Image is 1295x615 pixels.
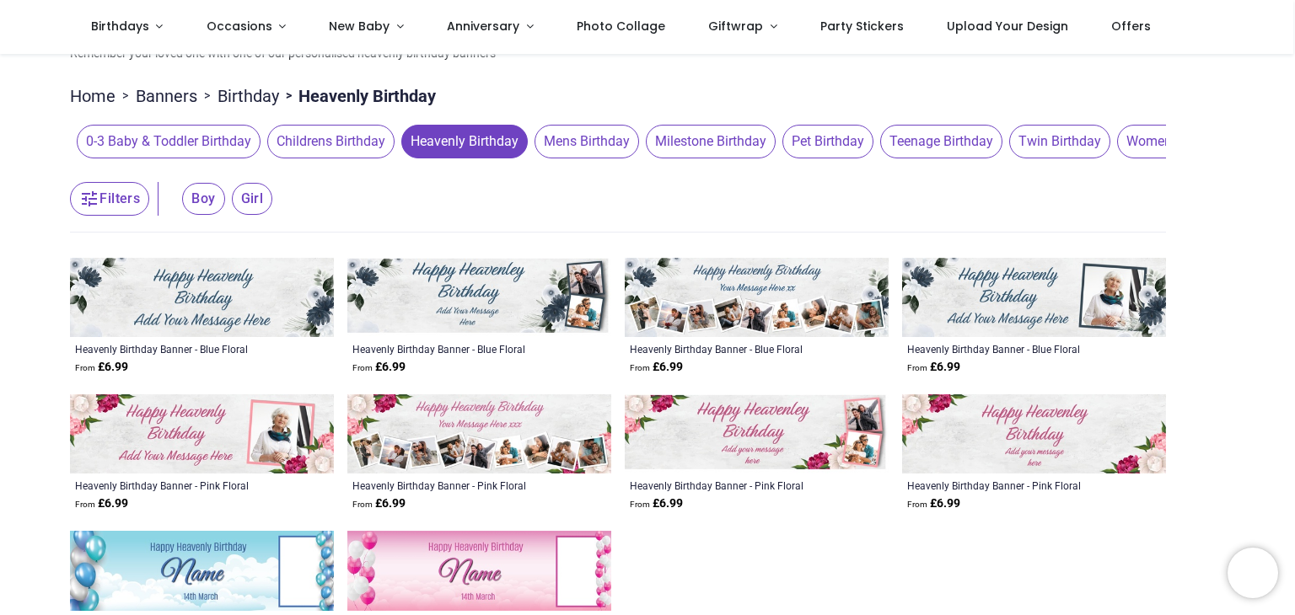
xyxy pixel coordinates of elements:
[907,342,1110,356] a: Heavenly Birthday Banner - Blue Floral Design
[776,125,873,158] button: Pet Birthday
[947,18,1068,35] span: Upload Your Design
[329,18,390,35] span: New Baby
[630,342,833,356] a: Heavenly Birthday Banner - Blue Floral Design
[447,18,519,35] span: Anniversary
[902,258,1166,337] img: Personalised Heavenly Birthday Banner - Blue Floral Design - Custom Name & 1 Photo Upload
[708,18,763,35] span: Giftwrap
[880,125,1002,158] span: Teenage Birthday
[352,479,556,492] a: Heavenly Birthday Banner - Pink Floral Design
[902,394,1166,473] img: Personalised Heavenly Birthday Banner - Pink Floral Design - Custom Name
[70,258,334,337] img: Personalised Heavenly Birthday Banner - Blue Floral Design - Custom Name
[625,394,889,473] img: Personalised Heavenly Birthday Banner - Pink Floral Design - Custom Name & 2 Photo Upload
[401,125,528,158] span: Heavenly Birthday
[70,182,149,216] button: Filters
[347,531,611,610] img: Personalised Heavenly Birthday Banner - Clouds & Pink Balloons - Add Text & 1 Photo
[75,479,278,492] a: Heavenly Birthday Banner - Pink Floral Design
[116,88,136,104] span: >
[352,500,373,509] span: From
[535,125,639,158] span: Mens Birthday
[1110,125,1241,158] button: Womens Birthday
[279,88,298,104] span: >
[907,363,927,372] span: From
[528,125,639,158] button: Mens Birthday
[91,18,149,35] span: Birthdays
[630,359,683,376] strong: £ 6.99
[873,125,1002,158] button: Teenage Birthday
[1009,125,1110,158] span: Twin Birthday
[1117,125,1241,158] span: Womens Birthday
[352,495,406,512] strong: £ 6.99
[136,84,197,108] a: Banners
[267,125,395,158] span: Childrens Birthday
[75,359,128,376] strong: £ 6.99
[630,495,683,512] strong: £ 6.99
[75,495,128,512] strong: £ 6.99
[279,84,436,108] li: Heavenly Birthday
[907,495,960,512] strong: £ 6.99
[77,125,261,158] span: 0-3 Baby & Toddler Birthday
[577,18,665,35] span: Photo Collage
[182,183,224,215] span: Boy
[907,359,960,376] strong: £ 6.99
[70,125,261,158] button: 0-3 Baby & Toddler Birthday
[75,363,95,372] span: From
[646,125,776,158] span: Milestone Birthday
[218,84,279,108] a: Birthday
[197,88,218,104] span: >
[782,125,873,158] span: Pet Birthday
[1111,18,1151,35] span: Offers
[70,531,334,610] img: Personalised Heavenly Birthday Banner - Clouds & Blue Balloons - Add Text & 1 Photo
[352,342,556,356] a: Heavenly Birthday Banner - Blue Floral Design
[347,394,611,473] img: Personalised Heavenly Birthday Banner - Pink Floral Design - Custom Name & 9 Photo Upload
[639,125,776,158] button: Milestone Birthday
[907,479,1110,492] a: Heavenly Birthday Banner - Pink Floral Design
[352,363,373,372] span: From
[352,359,406,376] strong: £ 6.99
[907,500,927,509] span: From
[625,258,889,337] img: Personalised Heavenly Birthday Banner - Blue Floral Design - Custom Name & 9 Photo Upload
[1228,548,1278,598] iframe: Brevo live chat
[207,18,272,35] span: Occasions
[630,500,650,509] span: From
[75,500,95,509] span: From
[630,363,650,372] span: From
[395,125,528,158] button: Heavenly Birthday
[1002,125,1110,158] button: Twin Birthday
[347,258,611,337] img: Personalised Heavenly Birthday Banner - Blue Floral Design - Custom Name & 2 Photo Upload
[820,18,904,35] span: Party Stickers
[232,183,273,215] span: Girl
[630,479,833,492] a: Heavenly Birthday Banner - Pink Floral Design
[70,84,116,108] a: Home
[75,342,278,356] a: Heavenly Birthday Banner - Blue Floral Design
[261,125,395,158] button: Childrens Birthday
[70,394,334,473] img: Personalised Heavenly Birthday Banner - Pink Floral Design - Custom Name & 1 Photo Upload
